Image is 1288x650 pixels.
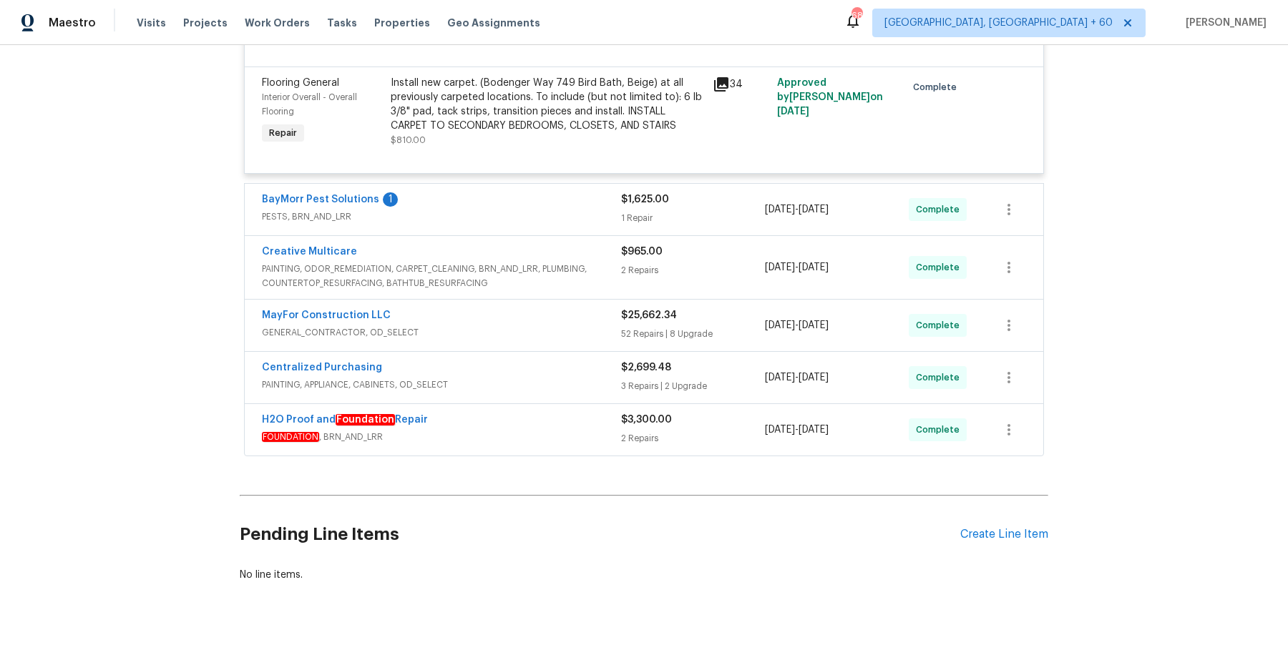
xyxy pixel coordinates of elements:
[262,262,621,290] span: PAINTING, ODOR_REMEDIATION, CARPET_CLEANING, BRN_AND_LRR, PLUMBING, COUNTERTOP_RESURFACING, BATHT...
[621,431,765,445] div: 2 Repairs
[262,430,621,444] span: , BRN_AND_LRR
[336,414,395,425] em: Foundation
[240,501,960,568] h2: Pending Line Items
[621,327,765,341] div: 52 Repairs | 8 Upgrade
[447,16,540,30] span: Geo Assignments
[916,370,965,385] span: Complete
[262,210,621,224] span: PESTS, BRN_AND_LRR
[765,260,829,275] span: -
[621,310,677,320] span: $25,662.34
[852,9,862,23] div: 683
[765,262,795,272] span: [DATE]
[621,211,765,225] div: 1 Repair
[262,78,339,88] span: Flooring General
[621,263,765,277] div: 2 Repairs
[765,320,795,330] span: [DATE]
[884,16,1113,30] span: [GEOGRAPHIC_DATA], [GEOGRAPHIC_DATA] + 60
[262,93,357,116] span: Interior Overall - Overall Flooring
[262,325,621,340] span: GENERAL_CONTRACTOR, OD_SELECT
[621,363,671,373] span: $2,699.48
[799,320,829,330] span: [DATE]
[621,247,663,257] span: $965.00
[765,202,829,217] span: -
[245,16,310,30] span: Work Orders
[799,205,829,215] span: [DATE]
[383,192,398,207] div: 1
[916,202,965,217] span: Complete
[765,425,795,435] span: [DATE]
[765,205,795,215] span: [DATE]
[374,16,430,30] span: Properties
[777,78,883,117] span: Approved by [PERSON_NAME] on
[262,310,391,320] a: MayFor Construction LLC
[916,260,965,275] span: Complete
[913,80,962,94] span: Complete
[799,425,829,435] span: [DATE]
[765,370,829,385] span: -
[262,363,382,373] a: Centralized Purchasing
[262,194,379,205] a: BayMorr Pest Solutions
[263,126,303,140] span: Repair
[262,414,428,425] a: H2O Proof andFoundationRepair
[183,16,228,30] span: Projects
[621,194,669,205] span: $1,625.00
[1180,16,1267,30] span: [PERSON_NAME]
[799,373,829,383] span: [DATE]
[765,423,829,437] span: -
[916,423,965,437] span: Complete
[49,16,96,30] span: Maestro
[137,16,166,30] span: Visits
[777,107,809,117] span: [DATE]
[262,378,621,392] span: PAINTING, APPLIANCE, CABINETS, OD_SELECT
[391,76,704,133] div: Install new carpet. (Bodenger Way 749 Bird Bath, Beige) at all previously carpeted locations. To ...
[799,262,829,272] span: [DATE]
[713,76,769,93] div: 34
[327,18,357,28] span: Tasks
[621,415,672,425] span: $3,300.00
[621,379,765,393] div: 3 Repairs | 2 Upgrade
[262,432,319,442] em: FOUNDATION
[765,373,795,383] span: [DATE]
[262,247,357,257] a: Creative Multicare
[765,318,829,333] span: -
[240,568,1048,582] div: No line items.
[960,528,1048,541] div: Create Line Item
[391,136,426,144] span: $810.00
[916,318,965,333] span: Complete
